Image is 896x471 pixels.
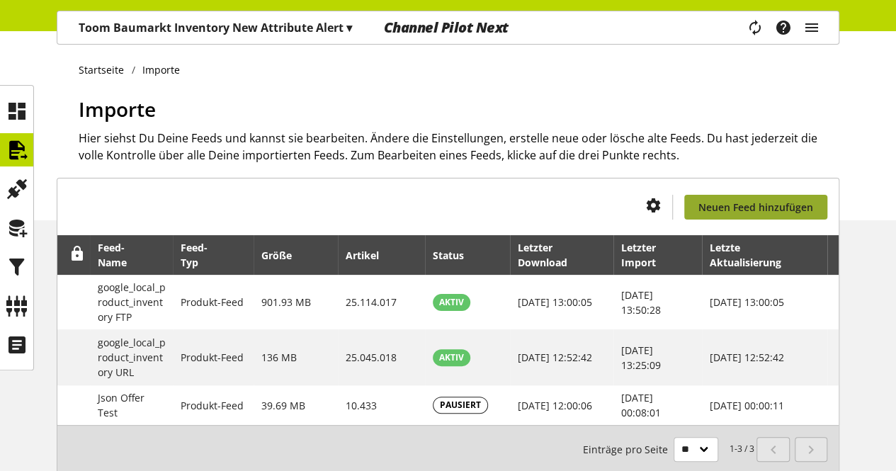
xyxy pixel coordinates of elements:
div: Feed-Typ [181,240,227,270]
span: google_local_product_inventory URL [98,336,166,379]
span: PAUSIERT [440,399,481,412]
div: Letzter Download [518,240,589,270]
span: 136 MB [261,351,297,364]
span: Produkt-Feed [181,295,244,309]
div: Größe [261,248,306,263]
div: Entsperren, um Zeilen neu anzuordnen [65,246,85,264]
span: [DATE] 13:50:28 [621,288,661,317]
span: AKTIV [439,351,464,364]
span: [DATE] 12:00:06 [518,399,592,412]
div: Letzter Import [621,240,679,270]
span: Einträge pro Seite [583,442,674,457]
span: 901.93 MB [261,295,311,309]
div: Status [433,248,478,263]
span: Produkt-Feed [181,399,244,412]
h2: Hier siehst Du Deine Feeds und kannst sie bearbeiten. Ändere die Einstellungen, erstelle neue ode... [79,130,839,164]
a: Startseite [79,62,132,77]
span: google_local_product_inventory FTP [98,280,166,324]
div: Feed-Name [98,240,148,270]
span: [DATE] 13:00:05 [518,295,592,309]
span: [DATE] 00:00:11 [710,399,784,412]
span: 39.69 MB [261,399,305,412]
a: Neuen Feed hinzufügen [684,195,827,220]
span: [DATE] 00:08:01 [621,391,661,419]
span: ▾ [346,20,352,35]
div: Letzte Aktualisierung [710,240,801,270]
span: 10.433 [346,399,377,412]
span: Produkt-Feed [181,351,244,364]
span: Json Offer Test [98,391,144,419]
span: 25.045.018 [346,351,397,364]
div: Artikel [346,248,393,263]
span: AKTIV [439,296,464,309]
small: 1-3 / 3 [583,437,754,462]
span: [DATE] 13:00:05 [710,295,784,309]
span: Entsperren, um Zeilen neu anzuordnen [70,246,85,261]
nav: main navigation [57,11,839,45]
span: [DATE] 12:52:42 [710,351,784,364]
p: Toom Baumarkt Inventory New Attribute Alert [79,19,352,36]
span: Importe [79,96,156,123]
span: [DATE] 12:52:42 [518,351,592,364]
span: [DATE] 13:25:09 [621,344,661,372]
span: Neuen Feed hinzufügen [698,200,813,215]
span: 25.114.017 [346,295,397,309]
